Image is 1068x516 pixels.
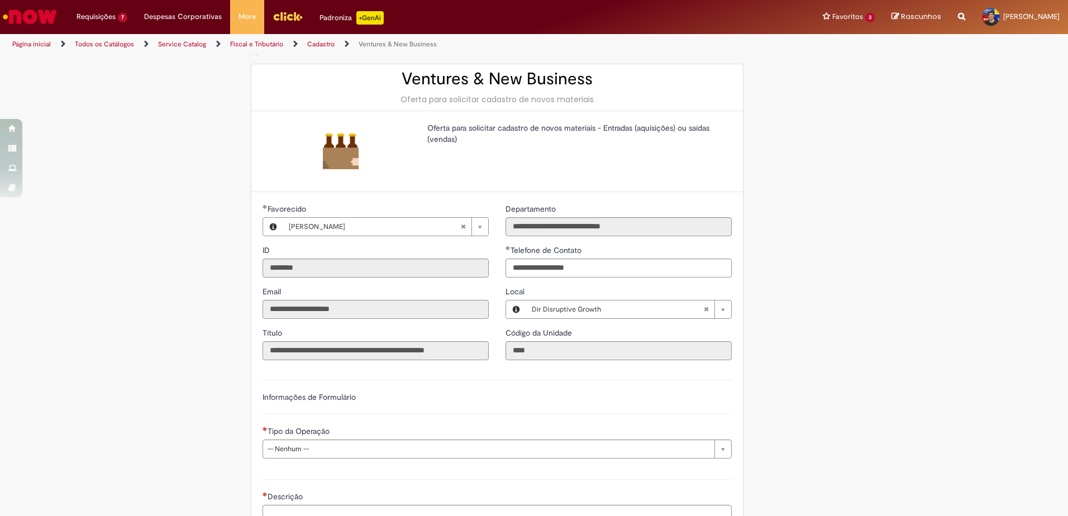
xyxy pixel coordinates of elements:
[506,328,574,338] span: Somente leitura - Código da Unidade
[506,203,558,214] label: Somente leitura - Departamento
[359,40,437,49] a: Ventures & New Business
[307,40,335,49] a: Cadastro
[230,40,283,49] a: Fiscal e Tributário
[158,40,206,49] a: Service Catalog
[263,204,268,209] span: Obrigatório Preenchido
[698,300,714,318] abbr: Limpar campo Local
[268,440,709,458] span: -- Nenhum --
[891,12,941,22] a: Rascunhos
[506,341,732,360] input: Código da Unidade
[263,327,284,338] label: Somente leitura - Título
[832,11,863,22] span: Favoritos
[263,300,489,319] input: Email
[263,286,283,297] span: Somente leitura - Email
[532,300,703,318] span: Dir Disruptive Growth
[263,70,732,88] h2: Ventures & New Business
[901,11,941,22] span: Rascunhos
[263,245,272,255] span: Somente leitura - ID
[12,40,51,49] a: Página inicial
[263,392,356,402] label: Informações de Formulário
[1,6,59,28] img: ServiceNow
[506,246,511,250] span: Obrigatório Preenchido
[263,259,489,278] input: ID
[526,300,731,318] a: Dir Disruptive GrowthLimpar campo Local
[118,13,127,22] span: 7
[865,13,875,22] span: 3
[427,122,723,145] p: Oferta para solicitar cadastro de novos materiais - Entradas (aquisições) ou saídas (vendas)
[506,300,526,318] button: Local, Visualizar este registro Dir Disruptive Growth
[8,34,704,55] ul: Trilhas de página
[239,11,256,22] span: More
[263,427,268,431] span: Necessários
[263,94,732,105] div: Oferta para solicitar cadastro de novos materiais
[506,259,732,278] input: Telefone de Contato
[356,11,384,25] p: +GenAi
[289,218,460,236] span: [PERSON_NAME]
[263,245,272,256] label: Somente leitura - ID
[263,328,284,338] span: Somente leitura - Título
[262,47,342,56] span: Adicionar a Favoritos
[506,217,732,236] input: Departamento
[511,245,584,255] span: Telefone de Contato
[263,286,283,297] label: Somente leitura - Email
[268,491,305,501] span: Descrição
[506,286,527,297] span: Local
[1003,12,1060,21] span: [PERSON_NAME]
[506,204,558,214] span: Somente leitura - Departamento
[506,327,574,338] label: Somente leitura - Código da Unidade
[320,11,384,25] div: Padroniza
[273,8,303,25] img: click_logo_yellow_360x200.png
[263,341,489,360] input: Título
[263,218,283,236] button: Favorecido, Visualizar este registro Felipe Yuji Hatanaka
[283,218,488,236] a: [PERSON_NAME]Limpar campo Favorecido
[144,11,222,22] span: Despesas Corporativas
[263,492,268,496] span: Necessários
[268,204,308,214] span: Necessários - Favorecido
[75,40,134,49] a: Todos os Catálogos
[323,133,359,169] img: Ventures & New Business
[268,426,332,436] span: Tipo da Operação
[77,11,116,22] span: Requisições
[455,218,471,236] abbr: Limpar campo Favorecido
